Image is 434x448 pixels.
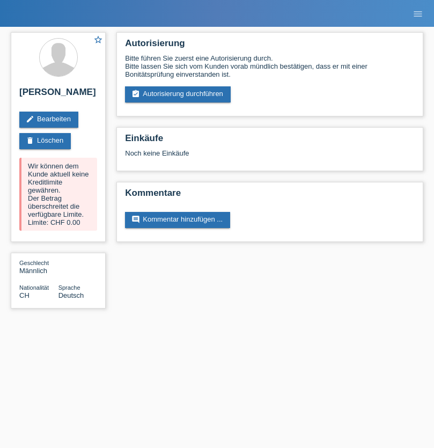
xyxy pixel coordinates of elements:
span: Nationalität [19,284,49,291]
h2: [PERSON_NAME] [19,87,97,103]
span: Deutsch [58,291,84,299]
a: commentKommentar hinzufügen ... [125,212,230,228]
span: Geschlecht [19,260,49,266]
span: Schweiz [19,291,30,299]
a: assignment_turned_inAutorisierung durchführen [125,86,231,102]
div: Noch keine Einkäufe [125,149,415,165]
a: menu [407,10,429,17]
i: delete [26,136,34,145]
i: comment [131,215,140,224]
h2: Einkäufe [125,133,415,149]
span: Sprache [58,284,80,291]
a: deleteLöschen [19,133,71,149]
a: star_border [93,35,103,46]
div: Männlich [19,259,58,275]
h2: Autorisierung [125,38,415,54]
div: Wir können dem Kunde aktuell keine Kreditlimite gewähren. Der Betrag überschreitet die verfügbare... [19,158,97,231]
i: star_border [93,35,103,45]
i: assignment_turned_in [131,90,140,98]
h2: Kommentare [125,188,415,204]
i: edit [26,115,34,123]
i: menu [413,9,423,19]
a: editBearbeiten [19,112,78,128]
div: Bitte führen Sie zuerst eine Autorisierung durch. Bitte lassen Sie sich vom Kunden vorab mündlich... [125,54,415,78]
